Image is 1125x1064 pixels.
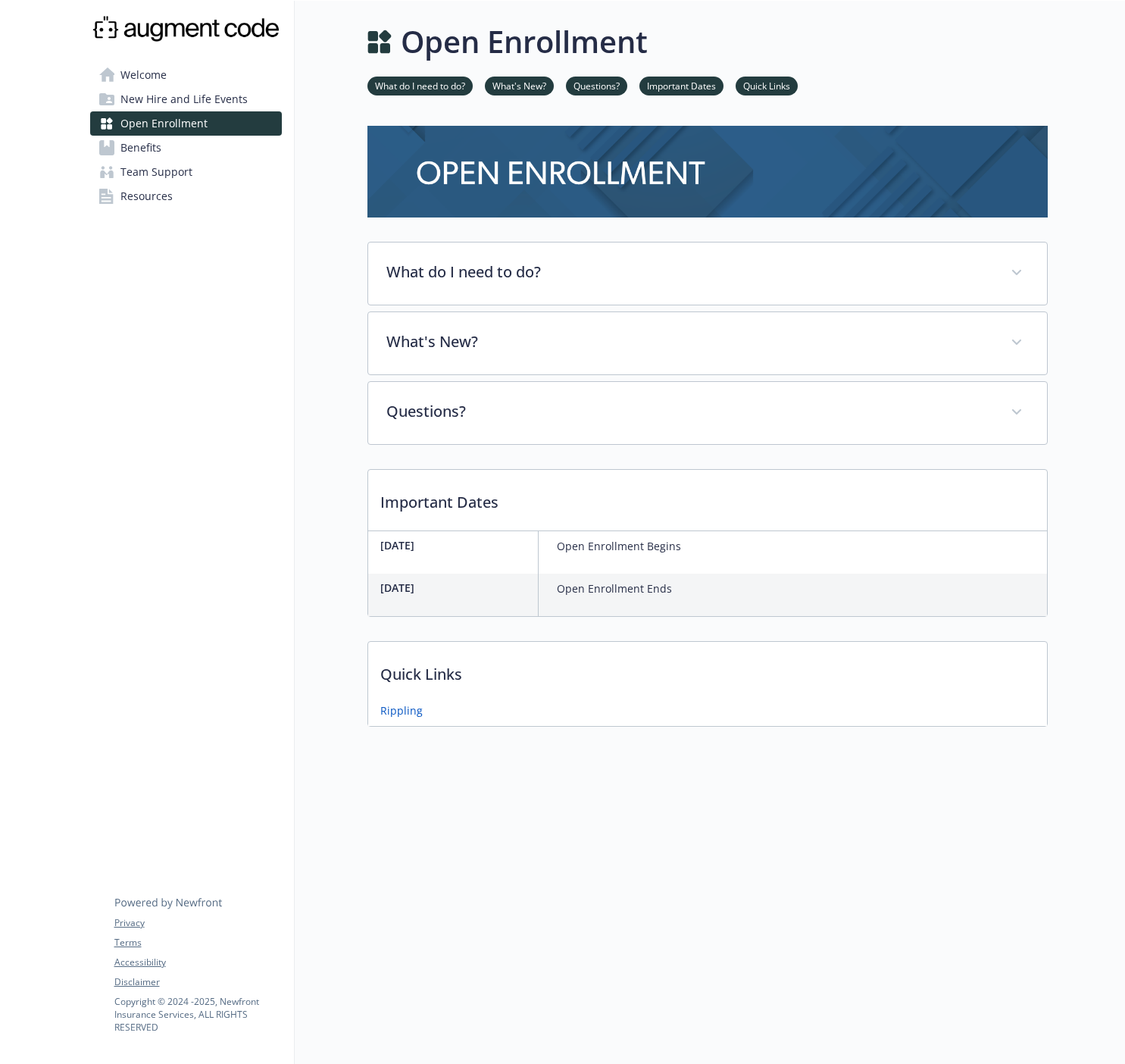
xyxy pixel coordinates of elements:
a: Team Support [90,160,282,184]
a: Important Dates [639,78,723,92]
div: What's New? [368,312,1047,374]
p: Open Enrollment Ends [557,580,672,598]
p: Questions? [386,400,992,423]
a: Accessibility [114,956,281,969]
p: Important Dates [368,470,1047,526]
a: Resources [90,184,282,208]
p: Copyright © 2024 - 2025 , Newfront Insurance Services, ALL RIGHTS RESERVED [114,995,281,1034]
a: Questions? [566,78,627,92]
a: New Hire and Life Events [90,87,282,111]
a: Welcome [90,63,282,87]
a: What's New? [485,78,554,92]
a: Quick Links [736,78,798,92]
span: Open Enrollment [120,111,208,136]
a: What do I need to do? [367,78,473,92]
div: What do I need to do? [368,243,1047,305]
a: Rippling [380,703,423,718]
a: Disclaimer [114,975,281,989]
span: Welcome [120,63,167,87]
p: [DATE] [380,537,532,553]
a: Terms [114,936,281,950]
a: Benefits [90,136,282,160]
h1: Open Enrollment [401,19,648,64]
p: What do I need to do? [386,261,992,283]
p: What's New? [386,330,992,353]
img: open enrollment page banner [367,126,1048,217]
span: Resources [120,184,173,208]
span: New Hire and Life Events [120,87,248,111]
a: Privacy [114,916,281,930]
p: Quick Links [368,642,1047,698]
a: Open Enrollment [90,111,282,136]
p: Open Enrollment Begins [557,537,681,555]
div: Questions? [368,382,1047,444]
span: Benefits [120,136,161,160]
span: Team Support [120,160,192,184]
p: [DATE] [380,580,532,596]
